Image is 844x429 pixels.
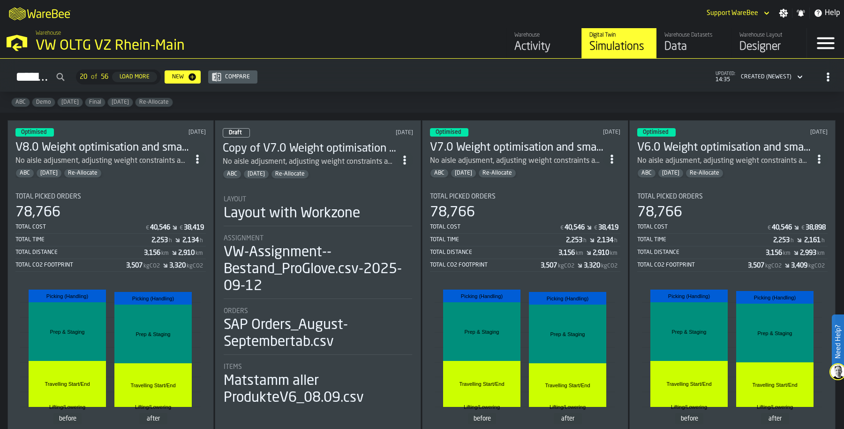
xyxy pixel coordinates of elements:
[223,186,413,408] section: card-SimulationDashboardCard-draft
[479,170,516,176] span: Re-Allocate
[169,237,172,244] span: h
[610,250,618,257] span: km
[637,155,811,167] div: No aisle adjusment, adjusting weight constraints and changing from gramm to kilogramme and puttin...
[451,170,476,176] span: Feb/25
[59,415,76,422] text: before
[91,73,97,81] span: of
[165,70,201,84] button: button-New
[817,250,825,257] span: km
[637,193,828,200] div: Title
[430,249,558,256] div: Total Distance
[168,74,188,80] div: New
[637,140,811,155] div: V6.0 Weight optimisation and small item improvement
[224,373,412,406] div: Matstamm aller ProdukteV6_08.09.csv
[32,99,55,106] span: Demo
[800,249,816,257] div: Stat Value
[775,8,792,18] label: button-toggle-Settings
[15,140,189,155] h3: V8.0 Weight optimisation and small item improvement
[332,130,413,136] div: Updated: 18/09/2025, 11:58:16 Created: 18/09/2025, 11:58:16
[806,224,826,231] div: Stat Value
[224,235,264,242] span: Assignment
[16,170,34,176] span: ABC
[430,155,603,167] div: No aisle adjusment, adjusting weight constraints and changing from gramm to kilogramme and puttin...
[643,130,668,135] span: Optimised
[116,74,153,80] div: Load More
[15,237,151,243] div: Total Time
[64,170,101,176] span: Re-Allocate
[791,262,807,269] div: Stat Value
[766,249,782,257] div: Stat Value
[223,141,396,156] h3: Copy of V7.0 Weight optimisation and small item improvement
[136,99,173,106] span: Re-Allocate
[436,130,461,135] span: Optimised
[147,415,160,422] text: after
[769,415,782,422] text: after
[229,130,242,136] span: Draft
[506,28,581,58] a: link-to-/wh/i/44979e6c-6f66-405e-9874-c1e29f02a54a/feed/
[85,99,105,106] span: Final
[576,250,583,257] span: km
[224,196,246,203] span: Layout
[514,32,574,38] div: Warehouse
[565,224,585,231] div: Stat Value
[807,28,844,58] label: button-toggle-Menu
[584,262,600,269] div: Stat Value
[224,196,412,203] div: Title
[638,170,656,176] span: ABC
[15,249,144,256] div: Total Distance
[15,262,126,268] div: Total CO2 Footprint
[707,9,758,17] div: DropdownMenuValue-Support WareBee
[791,237,794,244] span: h
[430,193,496,200] span: Total Picked Orders
[224,363,242,371] span: Items
[430,128,468,137] div: status-3 2
[581,28,656,58] a: link-to-/wh/i/44979e6c-6f66-405e-9874-c1e29f02a54a/simulations
[541,262,557,269] div: Stat Value
[15,193,206,272] div: stat-Total Picked Orders
[430,193,620,200] div: Title
[15,128,54,137] div: status-3 2
[716,77,735,83] span: 14:35
[664,39,724,54] div: Data
[21,130,46,135] span: Optimised
[656,28,731,58] a: link-to-/wh/i/44979e6c-6f66-405e-9874-c1e29f02a54a/data
[184,224,204,231] div: Stat Value
[737,71,805,83] div: DropdownMenuValue-2
[131,129,206,136] div: Updated: 24/09/2025, 14:21:45 Created: 24/09/2025, 14:20:40
[614,237,618,244] span: h
[200,237,203,244] span: h
[561,415,575,422] text: after
[271,171,309,177] span: Re-Allocate
[810,8,844,19] label: button-toggle-Help
[430,170,448,176] span: ABC
[208,70,257,84] button: button-Compare
[15,193,81,200] span: Total Picked Orders
[589,39,649,54] div: Simulations
[637,237,773,243] div: Total Time
[223,128,250,138] div: status-0 2
[583,237,587,244] span: h
[801,225,805,231] span: €
[825,8,840,19] span: Help
[224,307,248,315] span: Orders
[36,38,289,54] div: VW OLTG VZ Rhein-Main
[161,250,169,257] span: km
[180,225,183,231] span: €
[741,74,791,80] div: DropdownMenuValue-2
[681,415,698,422] text: before
[545,129,620,136] div: Updated: 15/09/2025, 17:58:07 Created: 15/09/2025, 08:22:06
[143,263,160,269] span: kgCO2
[101,73,108,81] span: 56
[430,140,603,155] h3: V7.0 Weight optimisation and small item improvement
[224,235,412,242] div: Title
[224,307,412,315] div: Title
[772,224,792,231] div: Stat Value
[187,263,203,269] span: kgCO2
[15,155,189,167] div: No aisle adjusment, adjusting weight constraints and changing from gramm to kilogramme and puttin...
[664,32,724,38] div: Warehouse Datasets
